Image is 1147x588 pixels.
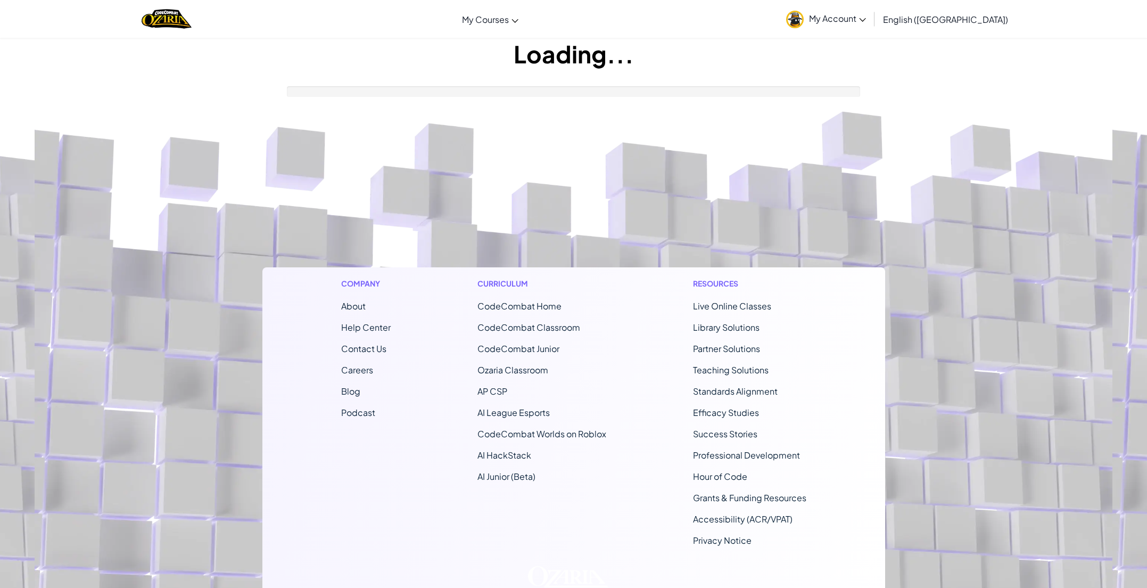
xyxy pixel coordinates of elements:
[477,364,548,375] a: Ozaria Classroom
[457,5,524,34] a: My Courses
[341,407,375,418] a: Podcast
[528,566,608,587] img: Ozaria logo
[477,343,559,354] a: CodeCombat Junior
[341,278,391,289] h1: Company
[883,14,1008,25] span: English ([GEOGRAPHIC_DATA])
[693,535,752,546] a: Privacy Notice
[693,364,769,375] a: Teaching Solutions
[477,450,531,461] a: AI HackStack
[878,5,1013,34] a: English ([GEOGRAPHIC_DATA])
[693,343,760,354] a: Partner Solutions
[477,407,550,418] a: AI League Esports
[693,322,760,333] a: Library Solutions
[693,300,771,312] a: Live Online Classes
[693,492,806,503] a: Grants & Funding Resources
[477,471,535,482] a: AI Junior (Beta)
[786,11,804,28] img: avatar
[341,343,386,354] span: Contact Us
[142,8,191,30] a: Ozaria by CodeCombat logo
[341,386,360,397] a: Blog
[142,8,191,30] img: Home
[477,300,562,312] span: CodeCombat Home
[693,450,800,461] a: Professional Development
[341,300,366,312] a: About
[341,364,373,375] a: Careers
[477,278,606,289] h1: Curriculum
[693,513,793,525] a: Accessibility (ACR/VPAT)
[693,471,747,482] a: Hour of Code
[477,386,507,397] a: AP CSP
[693,428,757,439] a: Success Stories
[462,14,509,25] span: My Courses
[477,322,580,333] a: CodeCombat Classroom
[781,2,871,36] a: My Account
[809,13,866,24] span: My Account
[341,322,391,333] a: Help Center
[693,386,778,397] a: Standards Alignment
[693,407,759,418] a: Efficacy Studies
[477,428,606,439] a: CodeCombat Worlds on Roblox
[693,278,806,289] h1: Resources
